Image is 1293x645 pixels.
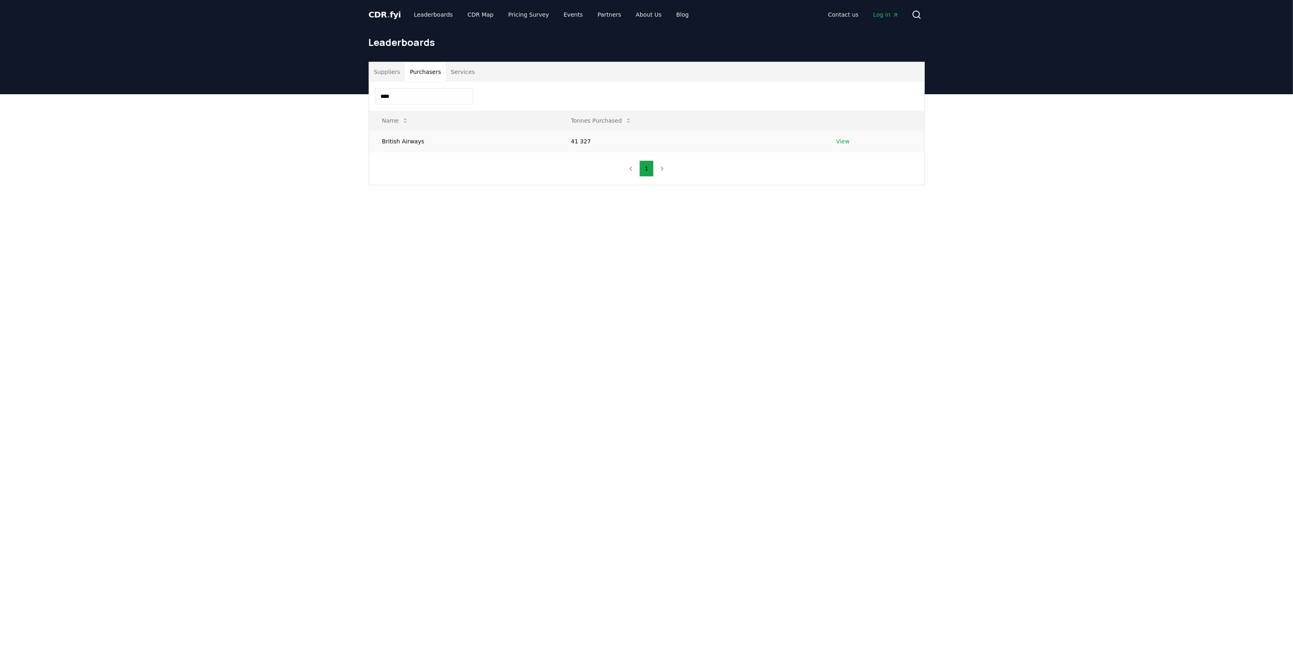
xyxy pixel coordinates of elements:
[836,137,850,145] a: View
[405,62,446,82] button: Purchasers
[639,160,654,177] button: 1
[873,11,898,19] span: Log in
[557,7,589,22] a: Events
[867,7,905,22] a: Log in
[461,7,500,22] a: CDR Map
[670,7,695,22] a: Blog
[369,130,558,152] td: British Airways
[407,7,695,22] nav: Main
[376,113,415,129] button: Name
[407,7,459,22] a: Leaderboards
[591,7,628,22] a: Partners
[387,10,390,19] span: .
[629,7,668,22] a: About Us
[502,7,555,22] a: Pricing Survey
[821,7,905,22] nav: Main
[821,7,865,22] a: Contact us
[369,10,401,19] span: CDR fyi
[369,36,925,49] h1: Leaderboards
[558,130,823,152] td: 41 327
[446,62,480,82] button: Services
[369,62,405,82] button: Suppliers
[369,9,401,20] a: CDR.fyi
[565,113,638,129] button: Tonnes Purchased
